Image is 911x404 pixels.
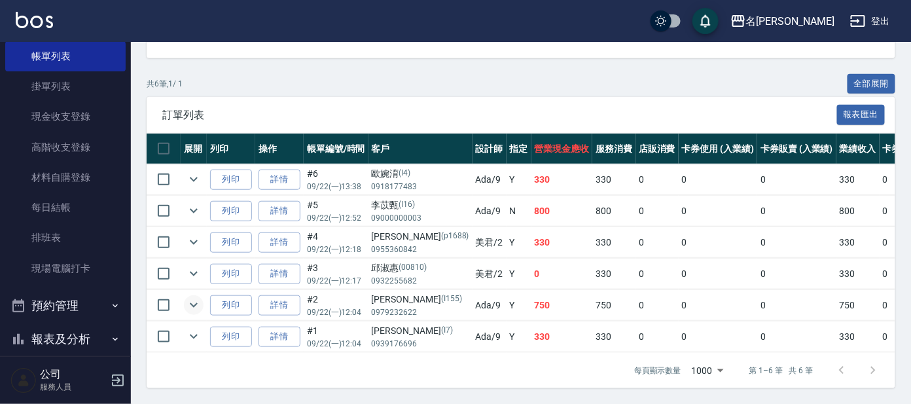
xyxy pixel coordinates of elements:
[687,353,728,388] div: 1000
[5,162,126,193] a: 材料自購登錄
[399,261,427,275] p: (00810)
[304,196,368,227] td: #5
[848,74,896,94] button: 全部展開
[507,259,531,289] td: Y
[304,321,368,352] td: #1
[531,290,593,321] td: 750
[304,134,368,164] th: 帳單編號/時間
[259,295,300,316] a: 詳情
[836,164,880,195] td: 330
[507,321,531,352] td: Y
[679,196,758,227] td: 0
[837,105,885,125] button: 報表匯出
[679,259,758,289] td: 0
[441,230,469,244] p: (p1688)
[40,368,107,381] h5: 公司
[836,290,880,321] td: 750
[679,134,758,164] th: 卡券使用 (入業績)
[635,196,679,227] td: 0
[473,227,507,258] td: 美君 /2
[531,134,593,164] th: 營業現金應收
[473,259,507,289] td: 美君 /2
[210,232,252,253] button: 列印
[635,227,679,258] td: 0
[307,275,365,287] p: 09/22 (一) 12:17
[16,12,53,28] img: Logo
[259,327,300,347] a: 詳情
[5,356,126,390] button: 客戶管理
[399,198,416,212] p: (I16)
[473,290,507,321] td: Ada /9
[531,321,593,352] td: 330
[592,321,635,352] td: 330
[184,170,204,189] button: expand row
[592,290,635,321] td: 750
[531,259,593,289] td: 0
[372,212,469,224] p: 09000000003
[5,101,126,132] a: 現金收支登錄
[757,321,836,352] td: 0
[692,8,719,34] button: save
[399,167,411,181] p: (I4)
[531,164,593,195] td: 330
[210,295,252,316] button: 列印
[307,306,365,318] p: 09/22 (一) 12:04
[679,227,758,258] td: 0
[184,295,204,315] button: expand row
[5,289,126,323] button: 預約管理
[679,321,758,352] td: 0
[372,338,469,350] p: 0939176696
[372,275,469,287] p: 0932255682
[441,324,453,338] p: (I7)
[757,227,836,258] td: 0
[10,367,37,394] img: Person
[255,134,304,164] th: 操作
[635,259,679,289] td: 0
[307,338,365,350] p: 09/22 (一) 12:04
[592,134,635,164] th: 服務消費
[307,212,365,224] p: 09/22 (一) 12:52
[757,259,836,289] td: 0
[259,264,300,284] a: 詳情
[304,259,368,289] td: #3
[184,232,204,252] button: expand row
[836,321,880,352] td: 330
[210,201,252,221] button: 列印
[531,227,593,258] td: 330
[592,259,635,289] td: 330
[372,230,469,244] div: [PERSON_NAME]
[679,290,758,321] td: 0
[5,132,126,162] a: 高階收支登錄
[5,322,126,356] button: 報表及分析
[837,108,885,120] a: 報表匯出
[210,264,252,284] button: 列印
[372,261,469,275] div: 邱淑惠
[372,293,469,306] div: [PERSON_NAME]
[757,290,836,321] td: 0
[210,327,252,347] button: 列印
[259,232,300,253] a: 詳情
[473,321,507,352] td: Ada /9
[441,293,462,306] p: (I155)
[40,381,107,393] p: 服務人員
[181,134,207,164] th: 展開
[473,196,507,227] td: Ada /9
[372,198,469,212] div: 李苡甄
[184,201,204,221] button: expand row
[635,164,679,195] td: 0
[635,321,679,352] td: 0
[507,164,531,195] td: Y
[507,196,531,227] td: N
[184,264,204,284] button: expand row
[372,244,469,255] p: 0955360842
[162,109,837,122] span: 訂單列表
[836,134,880,164] th: 業績收入
[592,196,635,227] td: 800
[368,134,473,164] th: 客戶
[725,8,840,35] button: 名[PERSON_NAME]
[5,71,126,101] a: 掛單列表
[836,259,880,289] td: 330
[836,227,880,258] td: 330
[372,181,469,193] p: 0918177483
[507,227,531,258] td: Y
